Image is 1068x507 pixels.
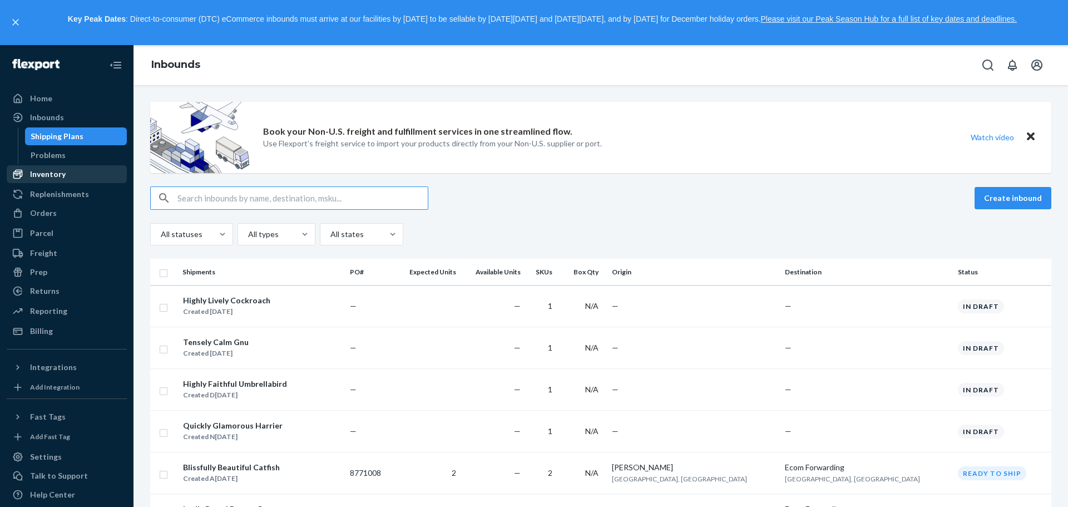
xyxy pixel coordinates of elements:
[7,302,127,320] a: Reporting
[350,301,357,311] span: —
[183,462,280,473] div: Blissfully Beautiful Catfish
[12,59,60,70] img: Flexport logo
[612,385,619,394] span: —
[394,259,461,286] th: Expected Units
[247,229,248,240] input: All types
[25,127,127,145] a: Shipping Plans
[7,408,127,426] button: Fast Tags
[612,462,776,473] div: [PERSON_NAME]
[7,381,127,394] a: Add Integration
[263,125,572,138] p: Book your Non-U.S. freight and fulfillment services in one streamlined flow.
[607,259,780,286] th: Origin
[975,187,1051,209] button: Create inbound
[7,244,127,262] a: Freight
[585,301,599,311] span: N/A
[30,306,67,317] div: Reporting
[785,385,792,394] span: —
[183,431,283,442] div: Created N[DATE]
[780,259,953,286] th: Destination
[25,146,127,164] a: Problems
[31,150,66,161] div: Problems
[958,466,1026,480] div: Ready to ship
[30,248,57,259] div: Freight
[68,14,126,23] strong: Key Peak Dates
[977,54,999,76] button: Open Search Box
[30,451,62,462] div: Settings
[7,358,127,376] button: Integrations
[105,54,127,76] button: Close Navigation
[329,229,330,240] input: All states
[1026,54,1048,76] button: Open account menu
[30,189,89,200] div: Replenishments
[963,129,1021,145] button: Watch video
[7,448,127,466] a: Settings
[561,259,607,286] th: Box Qty
[525,259,561,286] th: SKUs
[30,382,80,392] div: Add Integration
[953,259,1052,286] th: Status
[7,467,127,485] a: Talk to Support
[160,229,161,240] input: All statuses
[350,343,357,352] span: —
[514,385,521,394] span: —
[183,390,287,401] div: Created D[DATE]
[7,430,127,444] a: Add Fast Tag
[30,470,88,481] div: Talk to Support
[7,185,127,203] a: Replenishments
[514,343,521,352] span: —
[27,10,1058,29] p: : Direct-to-consumer (DTC) eCommerce inbounds must arrive at our facilities by [DATE] to be sella...
[785,426,792,436] span: —
[183,473,280,484] div: Created A[DATE]
[1001,54,1023,76] button: Open notifications
[585,426,599,436] span: N/A
[548,301,552,311] span: 1
[785,462,949,473] div: Ecom Forwarding
[785,301,792,311] span: —
[30,267,47,278] div: Prep
[585,468,599,478] span: N/A
[177,187,428,209] input: Search inbounds by name, destination, msku...
[30,411,66,422] div: Fast Tags
[760,14,1017,23] a: Please visit our Peak Season Hub for a full list of key dates and deadlines.
[612,301,619,311] span: —
[612,475,747,483] span: [GEOGRAPHIC_DATA], [GEOGRAPHIC_DATA]
[30,208,57,219] div: Orders
[345,259,393,286] th: PO#
[263,138,602,149] p: Use Flexport’s freight service to import your products directly from your Non-U.S. supplier or port.
[30,228,53,239] div: Parcel
[31,131,83,142] div: Shipping Plans
[7,282,127,300] a: Returns
[7,263,127,281] a: Prep
[183,378,287,390] div: Highly Faithful Umbrellabird
[345,452,393,494] td: 8771008
[350,385,357,394] span: —
[7,322,127,340] a: Billing
[461,259,525,286] th: Available Units
[612,343,619,352] span: —
[785,343,792,352] span: —
[514,301,521,311] span: —
[30,489,75,500] div: Help Center
[7,224,127,242] a: Parcel
[785,475,920,483] span: [GEOGRAPHIC_DATA], [GEOGRAPHIC_DATA]
[7,486,127,504] a: Help Center
[514,468,521,478] span: —
[7,90,127,107] a: Home
[183,337,249,348] div: Tensely Calm Gnu
[7,204,127,222] a: Orders
[1023,129,1038,145] button: Close
[30,326,53,337] div: Billing
[612,426,619,436] span: —
[514,426,521,436] span: —
[142,49,209,81] ol: breadcrumbs
[958,299,1004,313] div: In draft
[151,58,200,71] a: Inbounds
[585,343,599,352] span: N/A
[30,362,77,373] div: Integrations
[30,112,64,123] div: Inbounds
[183,306,270,317] div: Created [DATE]
[585,385,599,394] span: N/A
[7,165,127,183] a: Inventory
[958,383,1004,397] div: In draft
[30,169,66,180] div: Inventory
